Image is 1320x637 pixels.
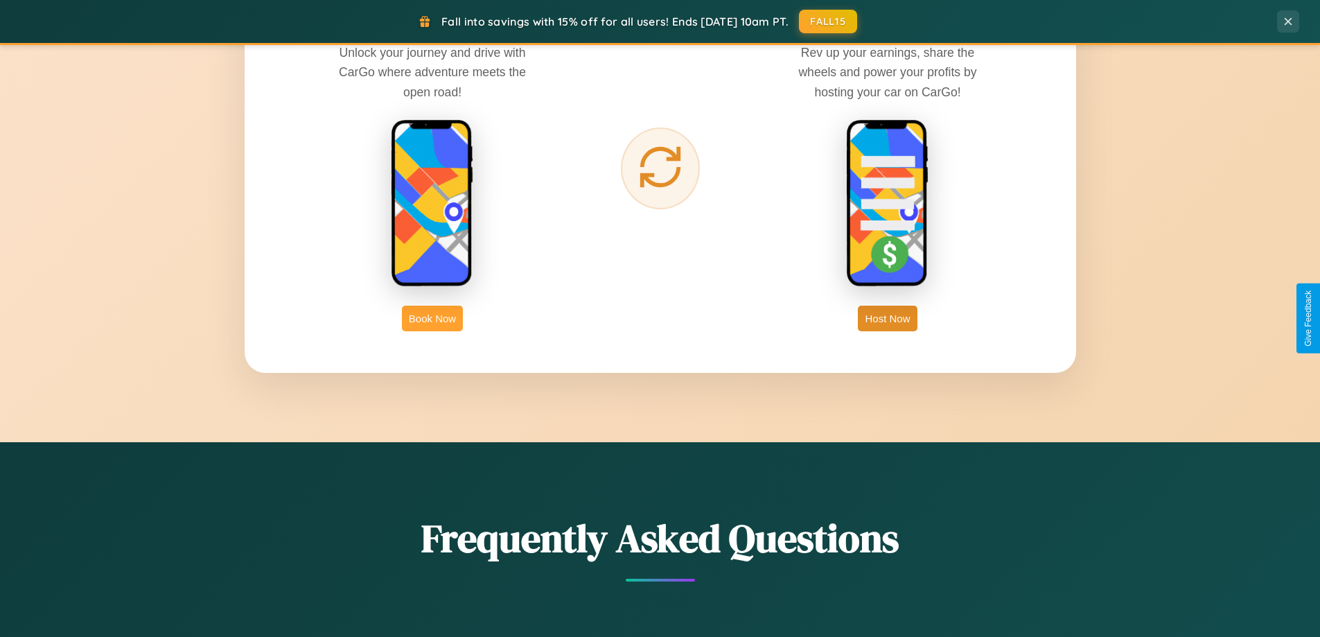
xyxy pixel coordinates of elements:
button: Book Now [402,306,463,331]
h2: Frequently Asked Questions [245,512,1076,565]
span: Fall into savings with 15% off for all users! Ends [DATE] 10am PT. [441,15,789,28]
button: FALL15 [799,10,857,33]
img: rent phone [391,119,474,288]
button: Host Now [858,306,917,331]
p: Rev up your earnings, share the wheels and power your profits by hosting your car on CarGo! [784,43,992,101]
img: host phone [846,119,929,288]
p: Unlock your journey and drive with CarGo where adventure meets the open road! [328,43,536,101]
div: Give Feedback [1303,290,1313,347]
